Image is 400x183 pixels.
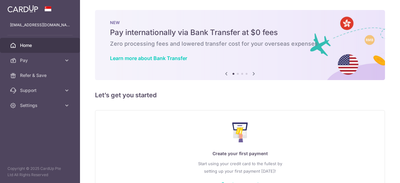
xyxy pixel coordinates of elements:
[108,150,372,157] p: Create your first payment
[20,57,61,64] span: Pay
[20,87,61,94] span: Support
[110,40,370,48] h6: Zero processing fees and lowered transfer cost for your overseas expenses
[110,55,187,61] a: Learn more about Bank Transfer
[20,42,61,48] span: Home
[95,10,385,80] img: Bank transfer banner
[95,90,385,100] h5: Let’s get you started
[10,22,70,28] p: [EMAIL_ADDRESS][DOMAIN_NAME]
[232,122,248,142] img: Make Payment
[20,102,61,109] span: Settings
[110,20,370,25] p: NEW
[110,28,370,38] h5: Pay internationally via Bank Transfer at $0 fees
[20,72,61,79] span: Refer & Save
[108,160,372,175] p: Start using your credit card to the fullest by setting up your first payment [DATE]!
[7,5,38,13] img: CardUp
